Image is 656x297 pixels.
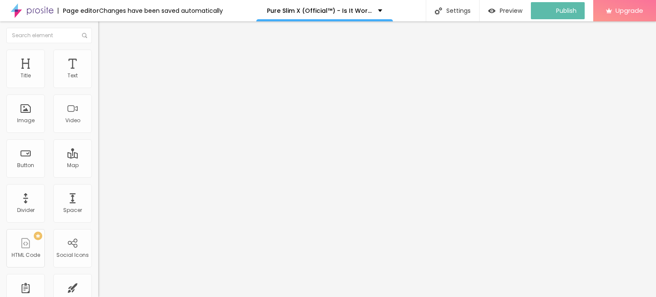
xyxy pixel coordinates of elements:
img: Icone [82,33,87,38]
button: Preview [480,2,531,19]
div: Text [67,73,78,79]
div: Title [20,73,31,79]
div: Social Icons [56,252,89,258]
div: Image [17,118,35,124]
div: Map [67,162,79,168]
span: Preview [500,7,522,14]
span: Publish [556,7,577,14]
div: Changes have been saved automatically [99,8,223,14]
div: Page editor [58,8,99,14]
img: view-1.svg [488,7,495,15]
div: Spacer [63,207,82,213]
div: Button [17,162,34,168]
div: Divider [17,207,35,213]
button: Publish [531,2,585,19]
iframe: Editor [98,21,656,297]
img: Icone [435,7,442,15]
input: Search element [6,28,92,43]
p: Pure Slim X (Official™) - Is It Worth the Hype? [267,8,372,14]
span: Upgrade [615,7,643,14]
div: HTML Code [12,252,40,258]
div: Video [65,118,80,124]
